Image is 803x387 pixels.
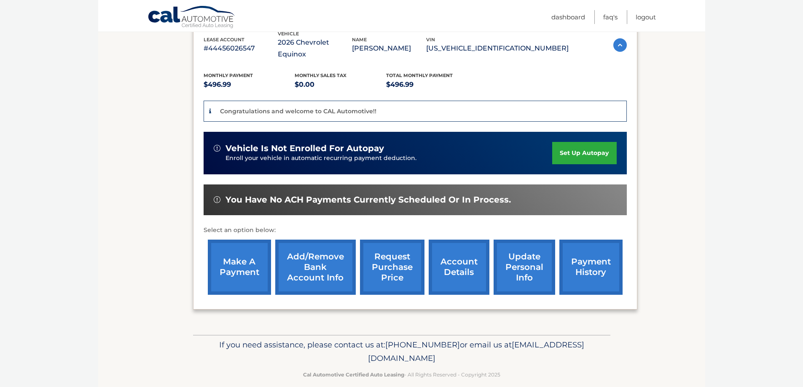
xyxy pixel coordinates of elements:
[426,43,569,54] p: [US_VEHICLE_IDENTIFICATION_NUMBER]
[303,371,404,378] strong: Cal Automotive Certified Auto Leasing
[603,10,618,24] a: FAQ's
[204,43,278,54] p: #44456026547
[278,37,352,60] p: 2026 Chevrolet Equinox
[148,5,236,30] a: Cal Automotive
[278,31,299,37] span: vehicle
[214,196,220,203] img: alert-white.svg
[613,38,627,52] img: accordion-active.svg
[386,79,478,91] p: $496.99
[226,143,384,154] span: vehicle is not enrolled for autopay
[226,154,553,163] p: Enroll your vehicle in automatic recurring payment deduction.
[204,225,627,235] p: Select an option below:
[636,10,656,24] a: Logout
[226,195,511,205] span: You have no ACH payments currently scheduled or in process.
[552,142,616,164] a: set up autopay
[551,10,585,24] a: Dashboard
[494,240,555,295] a: update personal info
[559,240,623,295] a: payment history
[295,72,346,78] span: Monthly sales Tax
[275,240,356,295] a: Add/Remove bank account info
[360,240,424,295] a: request purchase price
[385,340,460,350] span: [PHONE_NUMBER]
[352,37,367,43] span: name
[386,72,453,78] span: Total Monthly Payment
[295,79,386,91] p: $0.00
[429,240,489,295] a: account details
[199,370,605,379] p: - All Rights Reserved - Copyright 2025
[426,37,435,43] span: vin
[220,107,376,115] p: Congratulations and welcome to CAL Automotive!!
[199,338,605,365] p: If you need assistance, please contact us at: or email us at
[214,145,220,152] img: alert-white.svg
[352,43,426,54] p: [PERSON_NAME]
[208,240,271,295] a: make a payment
[204,79,295,91] p: $496.99
[204,37,244,43] span: lease account
[204,72,253,78] span: Monthly Payment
